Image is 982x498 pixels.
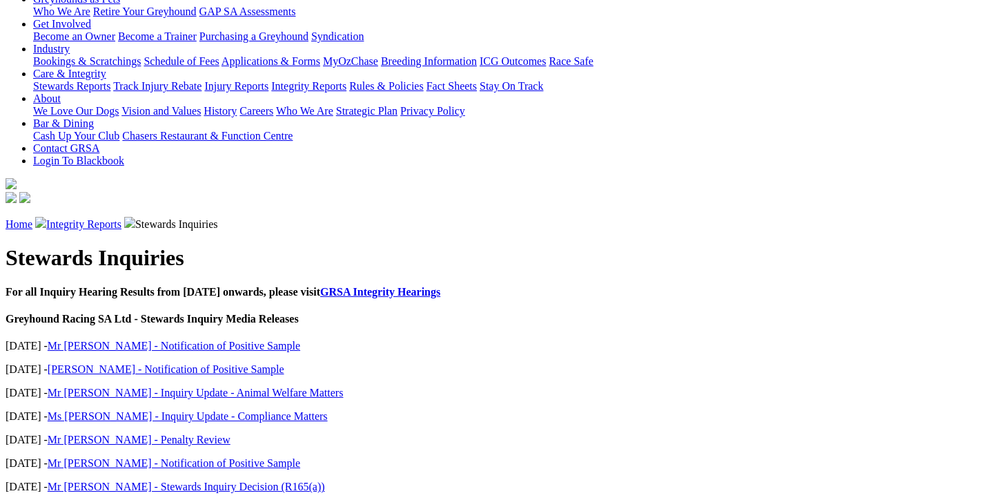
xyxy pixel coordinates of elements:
[426,80,477,92] a: Fact Sheets
[381,55,477,67] a: Breeding Information
[204,105,237,117] a: History
[48,457,300,469] a: Mr [PERSON_NAME] - Notification of Positive Sample
[320,286,440,298] a: GRSA Integrity Hearings
[33,43,70,55] a: Industry
[276,105,333,117] a: Who We Are
[204,80,268,92] a: Injury Reports
[480,55,546,67] a: ICG Outcomes
[6,387,976,399] p: [DATE] -
[6,363,976,376] p: [DATE] -
[33,80,976,93] div: Care & Integrity
[33,80,110,92] a: Stewards Reports
[124,217,135,228] img: chevron-right.svg
[6,313,976,325] h4: Greyhound Racing SA Ltd - Stewards Inquiry Media Releases
[93,6,197,17] a: Retire Your Greyhound
[6,410,976,423] p: [DATE] -
[222,55,320,67] a: Applications & Forms
[6,434,976,446] p: [DATE] -
[33,130,976,142] div: Bar & Dining
[48,481,325,492] a: Mr [PERSON_NAME] - Stewards Inquiry Decision (R165(a))
[6,245,976,271] h1: Stewards Inquiries
[549,55,593,67] a: Race Safe
[48,434,230,446] a: Mr [PERSON_NAME] - Penalty Review
[239,105,273,117] a: Careers
[48,410,328,422] a: Ms [PERSON_NAME] - Inquiry Update - Compliance Matters
[33,30,976,43] div: Get Involved
[6,178,17,189] img: logo-grsa-white.png
[33,155,124,166] a: Login To Blackbook
[48,340,300,352] a: Mr [PERSON_NAME] - Notification of Positive Sample
[33,6,90,17] a: Who We Are
[33,130,119,142] a: Cash Up Your Club
[33,18,91,30] a: Get Involved
[6,340,976,352] p: [DATE] -
[323,55,378,67] a: MyOzChase
[6,192,17,203] img: facebook.svg
[33,68,106,79] a: Care & Integrity
[48,363,284,375] a: [PERSON_NAME] - Notification of Positive Sample
[480,80,543,92] a: Stay On Track
[33,105,976,117] div: About
[118,30,197,42] a: Become a Trainer
[349,80,424,92] a: Rules & Policies
[336,105,397,117] a: Strategic Plan
[121,105,201,117] a: Vision and Values
[6,218,32,230] a: Home
[400,105,465,117] a: Privacy Policy
[33,105,119,117] a: We Love Our Dogs
[6,217,976,231] p: Stewards Inquiries
[33,142,99,154] a: Contact GRSA
[6,286,440,298] b: For all Inquiry Hearing Results from [DATE] onwards, please visit
[35,217,46,228] img: chevron-right.svg
[144,55,219,67] a: Schedule of Fees
[311,30,364,42] a: Syndication
[19,192,30,203] img: twitter.svg
[48,387,344,399] a: Mr [PERSON_NAME] - Inquiry Update - Animal Welfare Matters
[6,457,976,470] p: [DATE] -
[122,130,293,142] a: Chasers Restaurant & Function Centre
[6,481,976,493] p: [DATE] -
[271,80,346,92] a: Integrity Reports
[46,218,121,230] a: Integrity Reports
[33,55,141,67] a: Bookings & Scratchings
[33,55,976,68] div: Industry
[199,6,296,17] a: GAP SA Assessments
[33,93,61,104] a: About
[33,117,94,129] a: Bar & Dining
[33,30,115,42] a: Become an Owner
[33,6,976,18] div: Greyhounds as Pets
[199,30,308,42] a: Purchasing a Greyhound
[113,80,202,92] a: Track Injury Rebate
